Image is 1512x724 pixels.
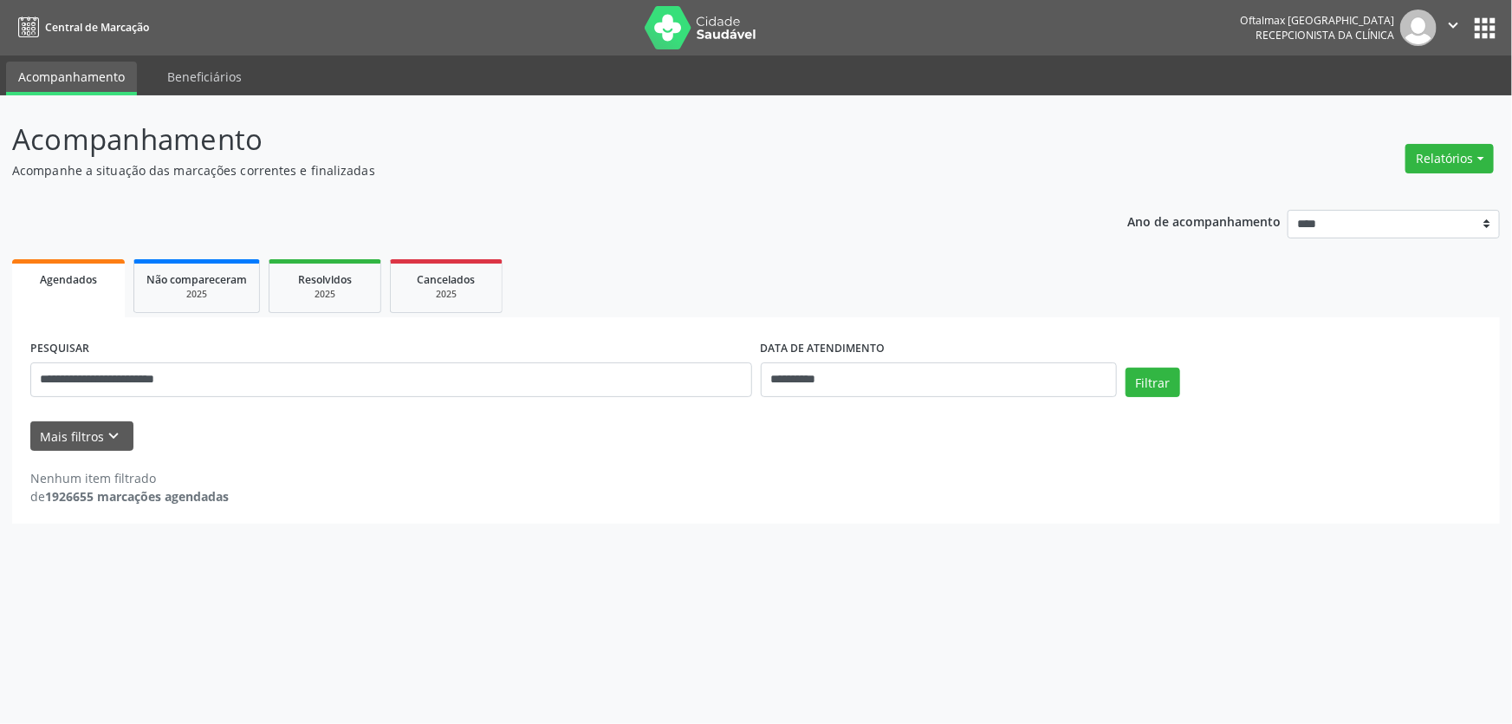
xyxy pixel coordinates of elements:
a: Central de Marcação [12,13,149,42]
div: 2025 [146,288,247,301]
div: 2025 [282,288,368,301]
p: Acompanhe a situação das marcações correntes e finalizadas [12,161,1054,179]
span: Resolvidos [298,272,352,287]
button: Relatórios [1405,144,1494,173]
i: keyboard_arrow_down [105,427,124,446]
div: de [30,487,229,505]
strong: 1926655 marcações agendadas [45,488,229,505]
span: Central de Marcação [45,20,149,35]
button: Mais filtroskeyboard_arrow_down [30,421,133,452]
a: Acompanhamento [6,62,137,95]
img: img [1400,10,1437,46]
span: Não compareceram [146,272,247,287]
span: Cancelados [418,272,476,287]
label: PESQUISAR [30,336,89,362]
i:  [1444,16,1463,35]
label: DATA DE ATENDIMENTO [761,336,886,362]
div: Nenhum item filtrado [30,469,229,487]
button: apps [1470,13,1500,43]
button: Filtrar [1126,368,1180,397]
div: 2025 [403,288,490,301]
button:  [1437,10,1470,46]
p: Ano de acompanhamento [1128,210,1282,232]
div: Oftalmax [GEOGRAPHIC_DATA] [1240,13,1394,28]
span: Agendados [40,272,97,287]
a: Beneficiários [155,62,254,92]
p: Acompanhamento [12,118,1054,161]
span: Recepcionista da clínica [1256,28,1394,42]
